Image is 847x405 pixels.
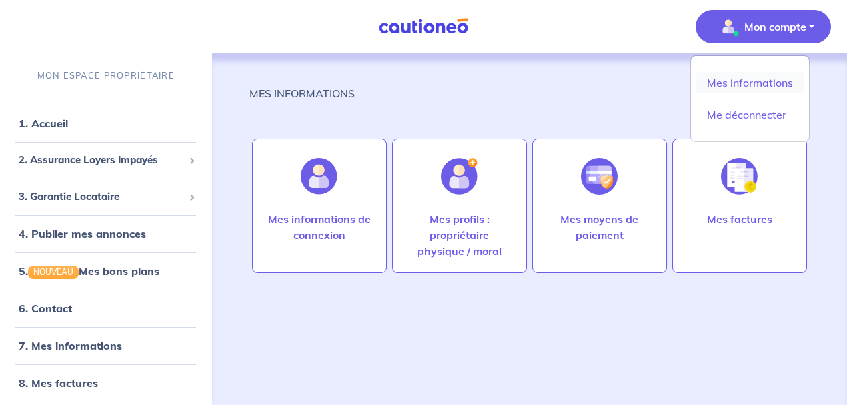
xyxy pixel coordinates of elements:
a: 1. Accueil [19,117,68,130]
img: illu_account.svg [301,158,337,195]
a: 4. Publier mes annonces [19,227,146,240]
span: 2. Assurance Loyers Impayés [19,153,183,168]
span: 3. Garantie Locataire [19,189,183,205]
img: illu_account_add.svg [441,158,478,195]
p: Mes moyens de paiement [546,211,653,243]
div: 2. Assurance Loyers Impayés [5,147,207,173]
a: 7. Mes informations [19,339,122,352]
img: illu_credit_card_no_anim.svg [581,158,618,195]
img: Cautioneo [373,18,474,35]
div: 3. Garantie Locataire [5,184,207,210]
p: MON ESPACE PROPRIÉTAIRE [37,69,175,82]
div: 6. Contact [5,295,207,322]
div: 8. Mes factures [5,370,207,396]
img: illu_invoice.svg [721,158,758,195]
button: illu_account_valid_menu.svgMon compte [696,10,831,43]
img: illu_account_valid_menu.svg [718,16,739,37]
a: 5.NOUVEAUMes bons plans [19,264,159,278]
div: 5.NOUVEAUMes bons plans [5,258,207,284]
a: 6. Contact [19,302,72,315]
a: 8. Mes factures [19,376,98,390]
p: Mes factures [707,211,772,227]
div: 4. Publier mes annonces [5,220,207,247]
div: 7. Mes informations [5,332,207,359]
a: Me déconnecter [696,104,804,125]
div: illu_account_valid_menu.svgMon compte [690,55,810,142]
p: Mes informations de connexion [266,211,373,243]
div: 1. Accueil [5,110,207,137]
a: Mes informations [696,72,804,93]
p: Mon compte [744,19,806,35]
p: Mes profils : propriétaire physique / moral [406,211,513,259]
p: MES INFORMATIONS [249,85,355,101]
